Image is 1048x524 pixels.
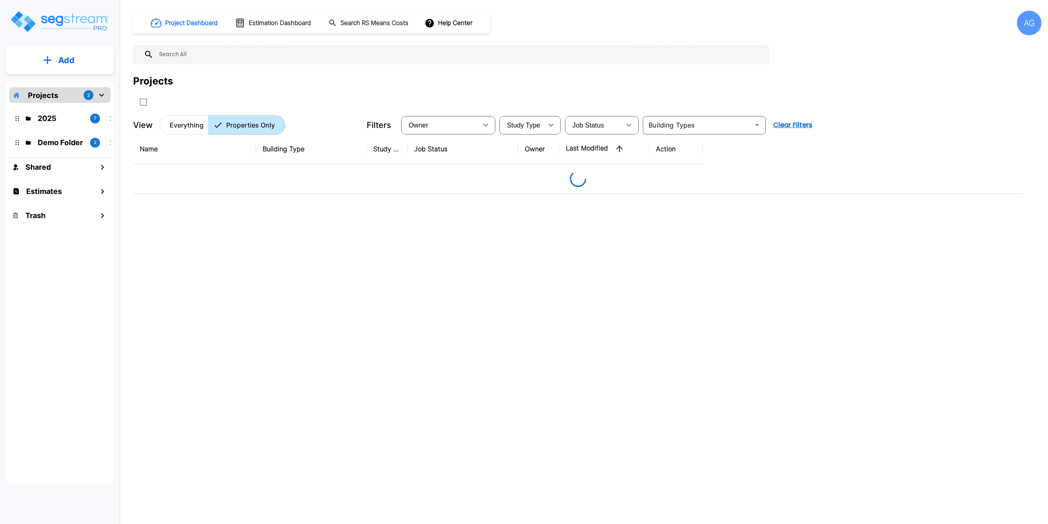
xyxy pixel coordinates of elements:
[170,120,204,130] p: Everything
[518,134,559,164] th: Owner
[165,18,218,28] h1: Project Dashboard
[751,119,763,131] button: Open
[133,74,173,89] div: Projects
[559,134,649,164] th: Last Modified
[567,114,621,137] div: Select
[135,94,152,110] button: SelectAll
[58,54,75,66] p: Add
[25,162,51,173] h1: Shared
[367,119,391,131] p: Filters
[572,122,604,129] span: Job Status
[403,114,477,137] div: Select
[6,48,114,72] button: Add
[256,134,367,164] th: Building Type
[325,15,413,31] button: Search RS Means Costs
[25,210,45,221] h1: Trash
[159,115,209,135] button: Everything
[147,14,222,32] button: Project Dashboard
[28,90,58,101] p: Projects
[645,119,750,131] input: Building Types
[226,120,275,130] p: Properties Only
[249,18,311,28] h1: Estimation Dashboard
[367,134,408,164] th: Study Type
[340,18,408,28] h1: Search RS Means Costs
[423,15,476,31] button: Help Center
[232,14,315,32] button: Estimation Dashboard
[38,113,84,124] p: 2025
[94,139,97,146] p: 2
[507,122,540,129] span: Study Type
[1017,11,1041,35] div: AG
[408,122,428,129] span: Owner
[408,134,518,164] th: Job Status
[87,92,90,99] p: 2
[501,114,543,137] div: Select
[94,115,96,122] p: 7
[133,119,153,131] p: View
[770,117,816,133] button: Clear Filters
[208,115,285,135] button: Properties Only
[9,10,110,33] img: Logo
[133,134,256,164] th: Name
[154,45,765,64] input: Search All
[38,137,84,148] p: Demo Folder
[26,186,62,197] h1: Estimates
[649,134,703,164] th: Action
[159,115,285,135] div: Platform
